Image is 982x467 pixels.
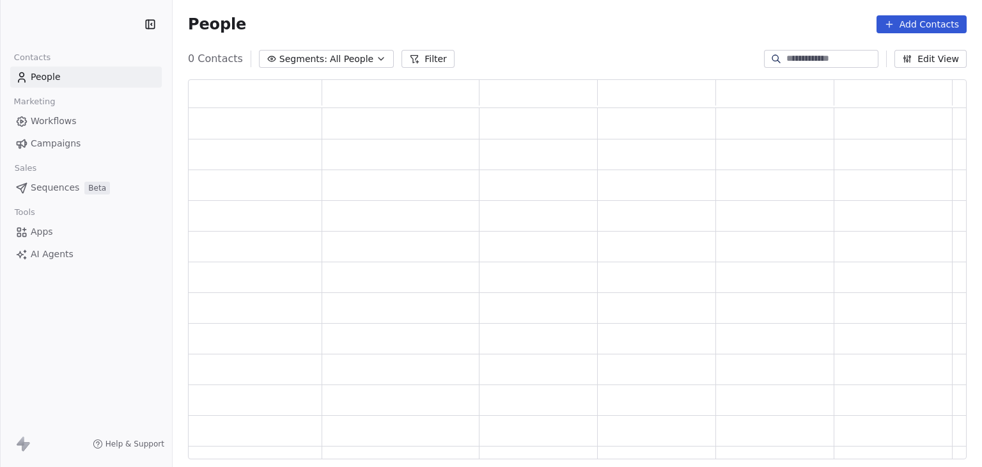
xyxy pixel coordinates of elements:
span: Tools [9,203,40,222]
a: Apps [10,221,162,242]
a: Help & Support [93,439,164,449]
button: Edit View [894,50,967,68]
span: Sequences [31,181,79,194]
span: People [188,15,246,34]
span: Marketing [8,92,61,111]
span: Campaigns [31,137,81,150]
span: Segments: [279,52,327,66]
a: Campaigns [10,133,162,154]
span: All People [330,52,373,66]
a: SequencesBeta [10,177,162,198]
span: Help & Support [105,439,164,449]
span: 0 Contacts [188,51,243,67]
a: Workflows [10,111,162,132]
a: AI Agents [10,244,162,265]
span: Sales [9,159,42,178]
span: Apps [31,225,53,239]
a: People [10,67,162,88]
span: Contacts [8,48,56,67]
span: Beta [84,182,110,194]
span: People [31,70,61,84]
span: AI Agents [31,248,74,261]
span: Workflows [31,115,77,128]
button: Filter [401,50,455,68]
button: Add Contacts [877,15,967,33]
